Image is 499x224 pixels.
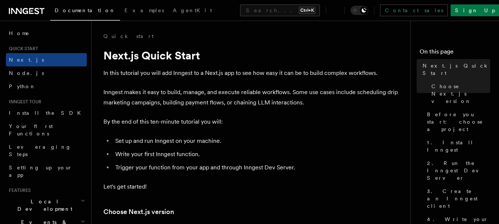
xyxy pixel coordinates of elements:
[423,62,490,77] span: Next.js Quick Start
[427,187,490,210] span: 3. Create an Inngest client
[9,144,71,157] span: Leveraging Steps
[9,123,53,137] span: Your first Functions
[6,27,87,40] a: Home
[103,68,399,78] p: In this tutorial you will add Inngest to a Next.js app to see how easy it can be to build complex...
[380,4,448,16] a: Contact sales
[427,159,490,182] span: 2. Run the Inngest Dev Server
[9,57,44,63] span: Next.js
[9,70,44,76] span: Node.js
[55,7,116,13] span: Documentation
[103,32,154,40] a: Quick start
[6,53,87,66] a: Next.js
[240,4,320,16] button: Search...Ctrl+K
[6,80,87,93] a: Python
[6,140,87,161] a: Leveraging Steps
[420,47,490,59] h4: On this page
[120,2,168,20] a: Examples
[431,83,490,105] span: Choose Next.js version
[50,2,120,21] a: Documentation
[103,87,399,108] p: Inngest makes it easy to build, manage, and execute reliable workflows. Some use cases include sc...
[299,7,315,14] kbd: Ctrl+K
[124,7,164,13] span: Examples
[173,7,212,13] span: AgentKit
[6,99,41,105] span: Inngest tour
[428,80,490,108] a: Choose Next.js version
[424,156,490,185] a: 2. Run the Inngest Dev Server
[424,185,490,213] a: 3. Create an Inngest client
[113,162,399,173] li: Trigger your function from your app and through Inngest Dev Server.
[424,136,490,156] a: 1. Install Inngest
[427,111,490,133] span: Before you start: choose a project
[9,30,30,37] span: Home
[103,49,399,62] h1: Next.js Quick Start
[103,182,399,192] p: Let's get started!
[9,110,85,116] span: Install the SDK
[6,106,87,120] a: Install the SDK
[6,195,87,216] button: Local Development
[427,139,490,154] span: 1. Install Inngest
[6,198,81,213] span: Local Development
[424,108,490,136] a: Before you start: choose a project
[6,161,87,182] a: Setting up your app
[113,149,399,159] li: Write your first Inngest function.
[6,120,87,140] a: Your first Functions
[6,46,38,52] span: Quick start
[420,59,490,80] a: Next.js Quick Start
[9,83,36,89] span: Python
[6,187,31,193] span: Features
[168,2,216,20] a: AgentKit
[6,66,87,80] a: Node.js
[103,117,399,127] p: By the end of this ten-minute tutorial you will:
[9,165,72,178] span: Setting up your app
[351,6,368,15] button: Toggle dark mode
[113,136,399,146] li: Set up and run Inngest on your machine.
[103,207,174,217] a: Choose Next.js version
